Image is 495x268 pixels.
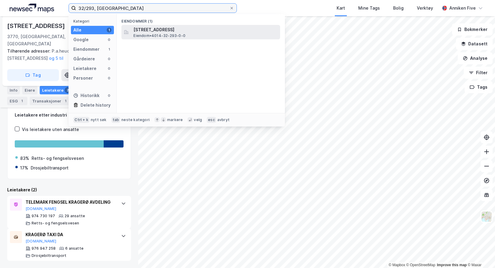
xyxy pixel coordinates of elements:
div: Verktøy [417,5,433,12]
button: Datasett [456,38,493,50]
div: 0 [107,76,112,81]
div: Info [7,86,20,94]
div: Vis leietakere uten ansatte [22,126,79,133]
div: Personer [73,75,93,82]
div: Alle [73,26,81,34]
button: Bokmerker [452,23,493,35]
a: OpenStreetMap [406,263,435,267]
div: Leietakere [73,65,96,72]
div: KRAGERØ TAXI DA [26,231,115,238]
input: Søk på adresse, matrikkel, gårdeiere, leietakere eller personer [76,4,229,13]
div: Eiendommer (1) [117,14,285,25]
div: 0 [107,93,112,98]
div: P.a.heuchs Gate 29a, [STREET_ADDRESS] [7,47,126,62]
div: velg [194,117,202,122]
div: 974 730 197 [32,214,55,218]
div: Retts- og fengselsvesen [32,221,79,226]
div: esc [207,117,216,123]
div: avbryt [217,117,230,122]
div: markere [167,117,183,122]
div: Retts- og fengselsvesen [32,155,84,162]
div: Drosjebiltransport [31,164,69,172]
div: 1 [107,47,112,52]
div: Bolig [393,5,404,12]
div: Mine Tags [358,5,380,12]
span: [STREET_ADDRESS] [133,26,278,33]
button: Analyse [458,52,493,64]
div: Delete history [81,102,111,109]
div: tab [112,117,121,123]
div: Google [73,36,89,43]
div: 1 [63,98,69,104]
div: Eiere [22,86,37,94]
div: 1 [19,98,25,104]
img: logo.a4113a55bc3d86da70a041830d287a7e.svg [10,4,54,13]
span: Tilhørende adresser: [7,48,52,53]
div: Anniken Five [449,5,476,12]
div: Historikk [73,92,99,99]
div: ESG [7,97,27,105]
div: 2 [65,87,71,93]
div: [STREET_ADDRESS] [7,21,66,31]
div: Ctrl + k [73,117,90,123]
div: Kontrollprogram for chat [465,239,495,268]
div: 976 947 258 [32,246,56,251]
div: 0 [107,66,112,71]
button: [DOMAIN_NAME] [26,206,57,211]
a: Improve this map [437,263,467,267]
div: 3770, [GEOGRAPHIC_DATA], [GEOGRAPHIC_DATA] [7,33,104,47]
div: 0 [107,37,112,42]
div: Leietakere (2) [7,186,131,193]
div: nytt søk [91,117,107,122]
div: TELEMARK FENGSEL KRAGERØ AVDELING [26,199,115,206]
button: Tags [465,81,493,93]
div: Transaksjoner [30,97,71,105]
div: Kategori [73,19,114,23]
span: Eiendom • 4014-32-293-0-0 [133,33,185,38]
div: Drosjebiltransport [32,253,67,258]
a: Mapbox [389,263,405,267]
div: Eiendommer [73,46,99,53]
img: Z [481,211,492,222]
div: 29 ansatte [65,214,85,218]
button: Tag [7,69,59,81]
div: 17% [20,164,28,172]
div: Leietakere etter industri [15,111,124,119]
div: Gårdeiere [73,55,95,62]
div: 6 ansatte [65,246,84,251]
button: [DOMAIN_NAME] [26,239,57,244]
div: Kart [337,5,345,12]
button: Filter [464,67,493,79]
div: Leietakere [40,86,73,94]
div: 0 [107,56,112,61]
div: neste kategori [121,117,150,122]
div: 1 [107,28,112,32]
div: 83% [20,155,29,162]
iframe: Chat Widget [465,239,495,268]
